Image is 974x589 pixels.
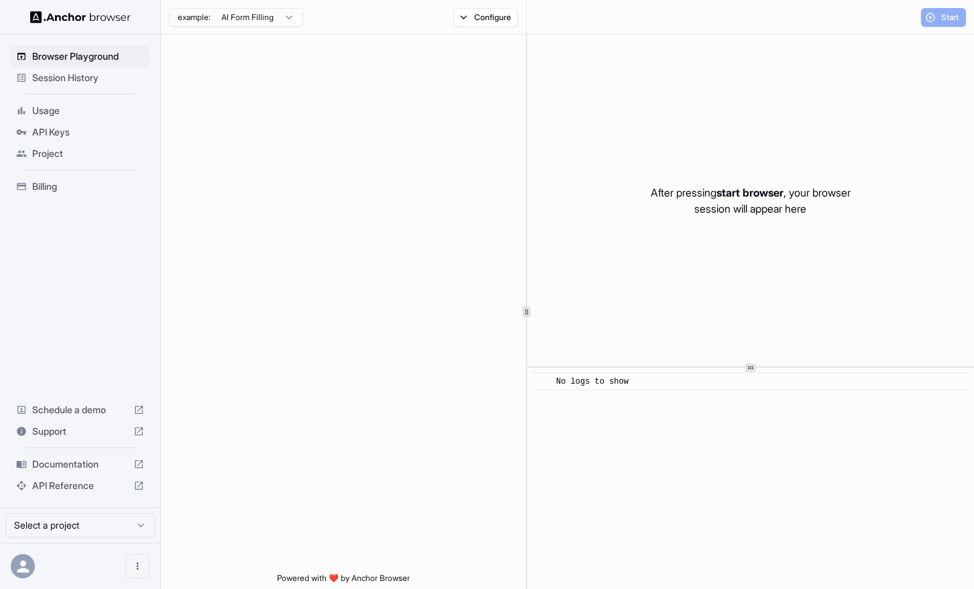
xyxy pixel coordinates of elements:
span: API Keys [32,125,144,139]
div: Support [11,421,150,442]
span: Browser Playground [32,50,144,63]
div: Usage [11,100,150,121]
span: API Reference [32,479,128,492]
span: ​ [539,375,546,388]
div: Session History [11,67,150,89]
span: start browser [716,186,783,199]
button: Open menu [125,554,150,578]
img: Anchor Logo [30,11,131,23]
div: API Reference [11,475,150,496]
div: Documentation [11,453,150,475]
div: Project [11,143,150,164]
span: Powered with ❤️ by Anchor Browser [277,573,410,589]
span: Project [32,147,144,160]
div: API Keys [11,121,150,143]
span: Support [32,425,128,438]
span: No logs to show [556,377,629,386]
p: After pressing , your browser session will appear here [651,184,851,217]
span: Session History [32,71,144,85]
button: Configure [453,8,519,27]
span: Billing [32,180,144,193]
div: Schedule a demo [11,399,150,421]
span: Documentation [32,458,128,471]
span: Schedule a demo [32,403,128,417]
div: Browser Playground [11,46,150,67]
span: Usage [32,104,144,117]
div: Billing [11,176,150,197]
span: example: [178,12,211,23]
